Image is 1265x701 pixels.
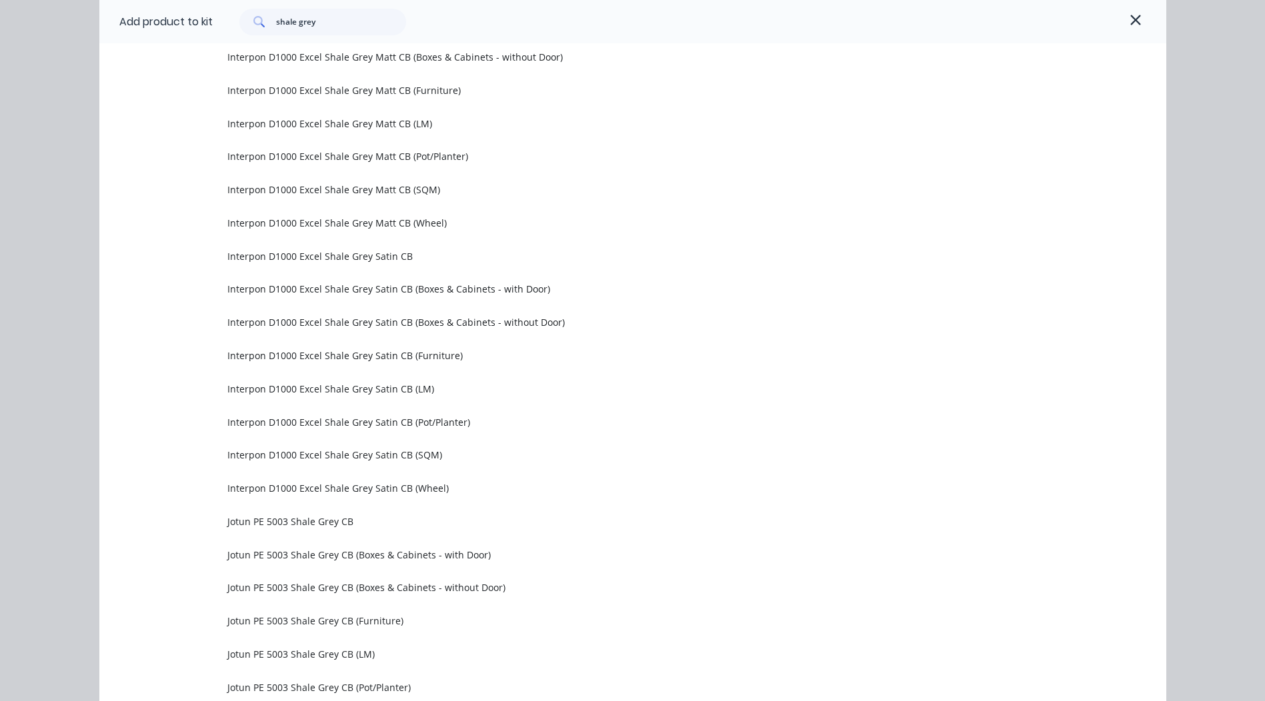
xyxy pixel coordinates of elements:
[227,83,978,97] span: Interpon D1000 Excel Shale Grey Matt CB (Furniture)
[227,580,978,594] span: Jotun PE 5003 Shale Grey CB (Boxes & Cabinets - without Door)
[227,514,978,528] span: Jotun PE 5003 Shale Grey CB
[227,50,978,64] span: Interpon D1000 Excel Shale Grey Matt CB (Boxes & Cabinets - without Door)
[227,481,978,495] span: Interpon D1000 Excel Shale Grey Satin CB (Wheel)
[227,282,978,296] span: Interpon D1000 Excel Shale Grey Satin CB (Boxes & Cabinets - with Door)
[227,216,978,230] span: Interpon D1000 Excel Shale Grey Matt CB (Wheel)
[227,680,978,694] span: Jotun PE 5003 Shale Grey CB (Pot/Planter)
[227,117,978,131] span: Interpon D1000 Excel Shale Grey Matt CB (LM)
[227,647,978,661] span: Jotun PE 5003 Shale Grey CB (LM)
[227,614,978,628] span: Jotun PE 5003 Shale Grey CB (Furniture)
[227,149,978,163] span: Interpon D1000 Excel Shale Grey Matt CB (Pot/Planter)
[227,548,978,562] span: Jotun PE 5003 Shale Grey CB (Boxes & Cabinets - with Door)
[227,183,978,197] span: Interpon D1000 Excel Shale Grey Matt CB (SQM)
[119,14,213,30] div: Add product to kit
[227,382,978,396] span: Interpon D1000 Excel Shale Grey Satin CB (LM)
[276,9,406,35] input: Search...
[227,415,978,429] span: Interpon D1000 Excel Shale Grey Satin CB (Pot/Planter)
[227,249,978,263] span: Interpon D1000 Excel Shale Grey Satin CB
[227,448,978,462] span: Interpon D1000 Excel Shale Grey Satin CB (SQM)
[227,349,978,362] span: Interpon D1000 Excel Shale Grey Satin CB (Furniture)
[227,315,978,329] span: Interpon D1000 Excel Shale Grey Satin CB (Boxes & Cabinets - without Door)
